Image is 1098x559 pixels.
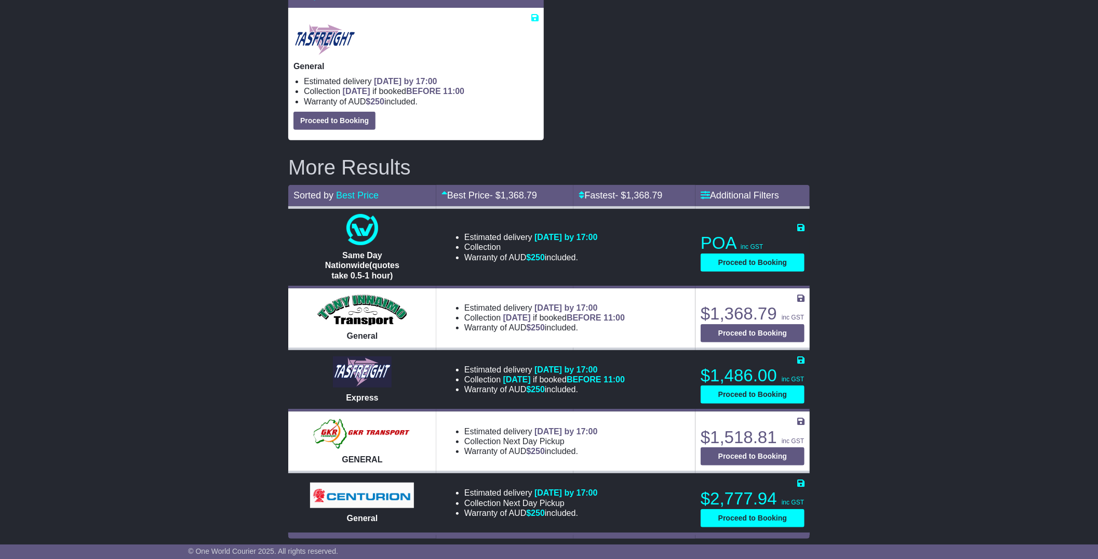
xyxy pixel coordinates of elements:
[464,303,625,313] li: Estimated delivery
[526,323,545,332] span: $
[701,365,805,386] p: $1,486.00
[443,87,464,96] span: 11:00
[464,508,598,518] li: Warranty of AUD included.
[464,313,625,323] li: Collection
[531,323,545,332] span: 250
[293,23,356,56] img: Tasfreight: General
[374,77,437,86] span: [DATE] by 17:00
[293,190,333,201] span: Sorted by
[567,313,601,322] span: BEFORE
[626,190,662,201] span: 1,368.79
[701,427,805,448] p: $1,518.81
[531,509,545,517] span: 250
[579,190,662,201] a: Fastest- $1,368.79
[366,97,384,106] span: $
[615,190,662,201] span: - $
[701,233,805,254] p: POA
[534,303,598,312] span: [DATE] by 17:00
[534,233,598,242] span: [DATE] by 17:00
[343,87,370,96] span: [DATE]
[304,76,539,86] li: Estimated delivery
[310,483,414,509] img: Centurion Transport: General
[531,447,545,456] span: 250
[441,190,537,201] a: Best Price- $1,368.79
[464,323,625,332] li: Warranty of AUD included.
[604,375,625,384] span: 11:00
[526,253,545,262] span: $
[313,418,412,449] img: GKR: GENERAL
[782,499,804,506] span: inc GST
[503,437,565,446] span: Next Day Pickup
[701,385,805,404] button: Proceed to Booking
[288,156,810,179] h2: More Results
[490,190,537,201] span: - $
[464,427,598,436] li: Estimated delivery
[503,499,565,508] span: Next Day Pickup
[464,446,598,456] li: Warranty of AUD included.
[503,375,531,384] span: [DATE]
[370,97,384,106] span: 250
[534,488,598,497] span: [DATE] by 17:00
[343,87,464,96] span: if booked
[293,112,376,130] button: Proceed to Booking
[464,232,598,242] li: Estimated delivery
[333,356,392,388] img: Tasfreight: Express
[503,313,625,322] span: if booked
[782,314,804,321] span: inc GST
[336,190,379,201] a: Best Price
[701,324,805,342] button: Proceed to Booking
[304,86,539,96] li: Collection
[701,488,805,509] p: $2,777.94
[741,243,763,250] span: inc GST
[782,437,804,445] span: inc GST
[503,375,625,384] span: if booked
[531,253,545,262] span: 250
[293,61,539,71] p: General
[701,303,805,324] p: $1,368.79
[701,509,805,527] button: Proceed to Booking
[464,498,598,508] li: Collection
[347,331,378,340] span: General
[188,547,338,555] span: © One World Courier 2025. All rights reserved.
[347,514,378,523] span: General
[317,295,408,326] img: Tony Innaimo Transport: General
[464,365,625,375] li: Estimated delivery
[604,313,625,322] span: 11:00
[342,455,382,464] span: GENERAL
[464,436,598,446] li: Collection
[503,313,531,322] span: [DATE]
[464,384,625,394] li: Warranty of AUD included.
[782,376,804,383] span: inc GST
[701,190,779,201] a: Additional Filters
[464,375,625,384] li: Collection
[325,251,399,279] span: Same Day Nationwide(quotes take 0.5-1 hour)
[464,488,598,498] li: Estimated delivery
[501,190,537,201] span: 1,368.79
[701,447,805,465] button: Proceed to Booking
[346,214,378,245] img: One World Courier: Same Day Nationwide(quotes take 0.5-1 hour)
[701,254,805,272] button: Proceed to Booking
[304,97,539,107] li: Warranty of AUD included.
[346,393,378,402] span: Express
[567,375,601,384] span: BEFORE
[464,252,598,262] li: Warranty of AUD included.
[406,87,441,96] span: BEFORE
[526,385,545,394] span: $
[531,385,545,394] span: 250
[534,427,598,436] span: [DATE] by 17:00
[464,242,598,252] li: Collection
[526,509,545,517] span: $
[534,365,598,374] span: [DATE] by 17:00
[526,447,545,456] span: $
